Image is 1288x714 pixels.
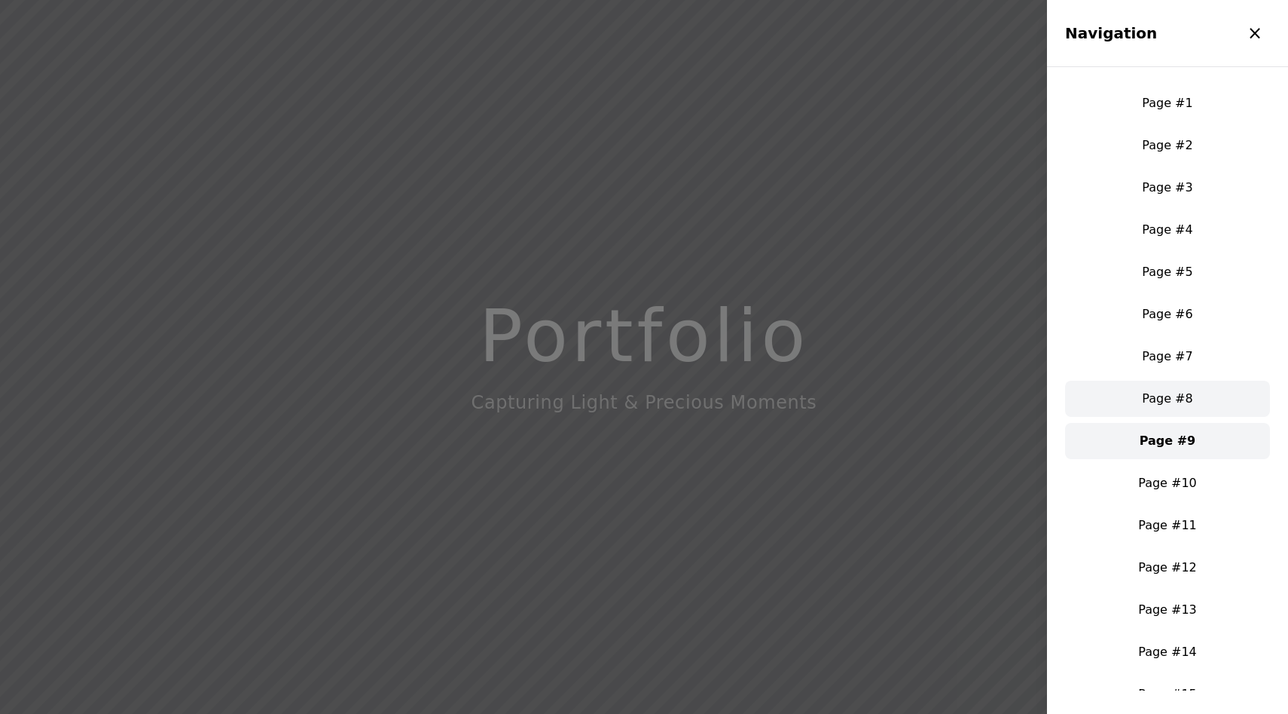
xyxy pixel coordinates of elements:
[1065,381,1270,417] a: Page #8
[1065,634,1270,670] a: Page #14
[1065,170,1270,206] a: Page #3
[1065,592,1270,628] a: Page #13
[1065,550,1270,586] a: Page #12
[1065,212,1270,248] a: Page #4
[1065,23,1157,44] h2: Navigation
[1065,465,1270,501] a: Page #10
[1065,339,1270,375] a: Page #7
[1240,18,1270,48] button: ×
[1065,507,1270,544] a: Page #11
[1065,296,1270,332] a: Page #6
[1065,423,1270,459] a: Page #9
[1065,254,1270,290] a: Page #5
[1247,21,1262,45] div: ×
[1065,85,1270,121] a: Page #1
[1065,676,1270,712] a: Page #15
[1065,127,1270,164] a: Page #2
